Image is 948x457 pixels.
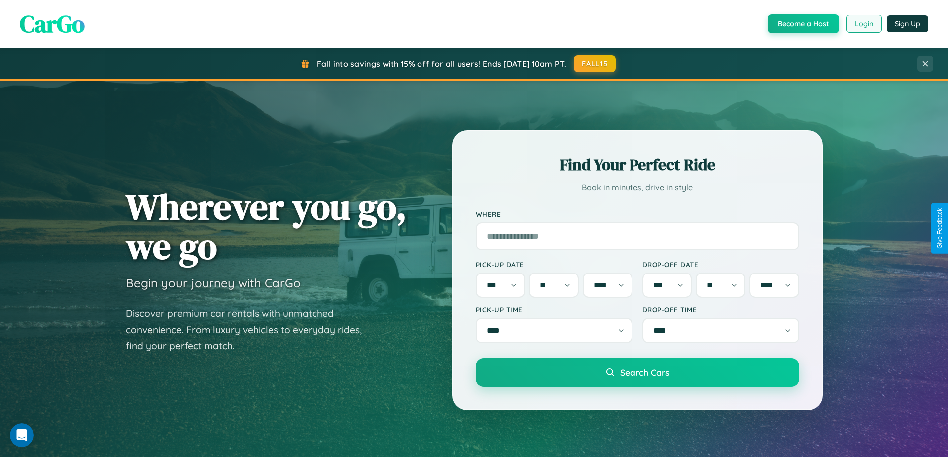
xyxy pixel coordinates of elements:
p: Book in minutes, drive in style [476,181,799,195]
span: Search Cars [620,367,669,378]
div: Give Feedback [936,208,943,249]
button: Login [846,15,882,33]
span: CarGo [20,7,85,40]
h1: Wherever you go, we go [126,187,407,266]
button: FALL15 [574,55,616,72]
button: Become a Host [768,14,839,33]
button: Sign Up [887,15,928,32]
h2: Find Your Perfect Ride [476,154,799,176]
h3: Begin your journey with CarGo [126,275,301,290]
span: Fall into savings with 15% off for all users! Ends [DATE] 10am PT. [317,59,566,69]
label: Drop-off Date [642,260,799,269]
label: Pick-up Date [476,260,632,269]
label: Pick-up Time [476,305,632,314]
label: Where [476,210,799,218]
label: Drop-off Time [642,305,799,314]
iframe: Intercom live chat [10,423,34,447]
p: Discover premium car rentals with unmatched convenience. From luxury vehicles to everyday rides, ... [126,305,375,354]
button: Search Cars [476,358,799,387]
